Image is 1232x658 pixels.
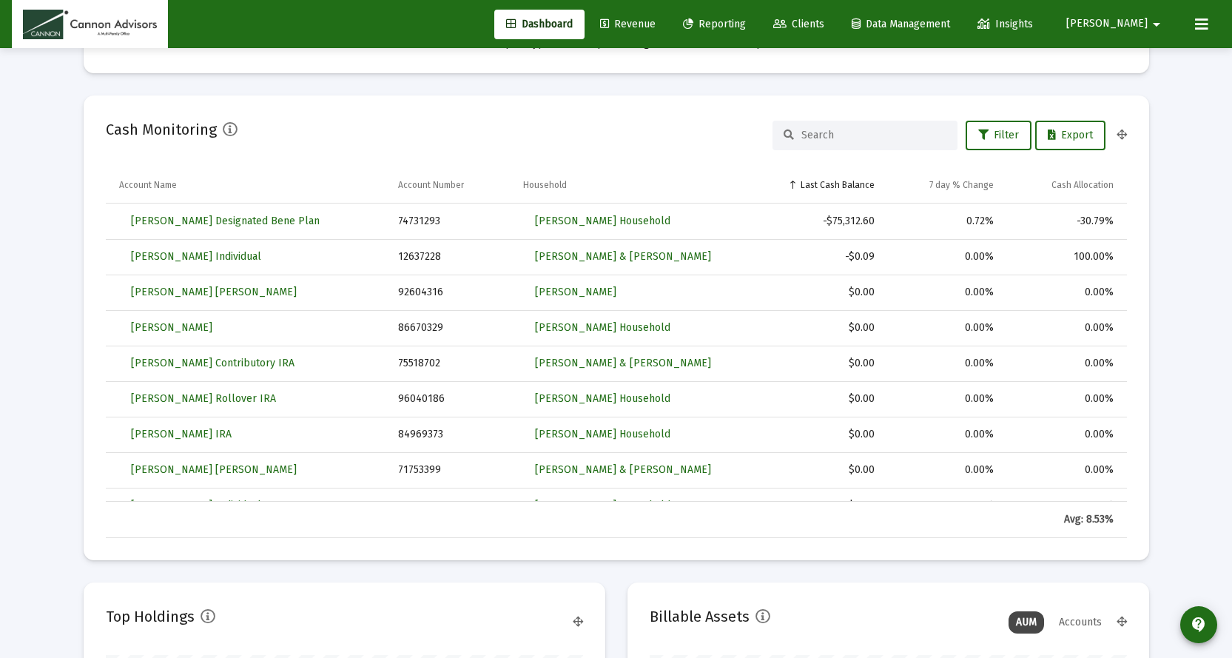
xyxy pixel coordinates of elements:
td: 0.00% [1004,452,1126,488]
td: Column Cash Allocation [1004,168,1126,204]
td: 0.00% [1004,417,1126,452]
h2: Top Holdings [106,605,195,628]
a: [PERSON_NAME] Designated Bene Plan [119,207,331,236]
a: [PERSON_NAME] IRA [119,420,243,449]
div: 0.00% [895,392,994,406]
a: [PERSON_NAME] [PERSON_NAME] [119,455,309,485]
span: [PERSON_NAME] & [PERSON_NAME] [535,250,711,263]
div: Accounts [1051,611,1109,634]
td: 0.00% [1004,310,1126,346]
a: [PERSON_NAME] [523,278,628,307]
a: [PERSON_NAME] Rollover IRA [119,384,288,414]
td: 0.00% [1004,275,1126,310]
span: [PERSON_NAME] [PERSON_NAME] [131,286,297,298]
a: [PERSON_NAME] Individual [119,242,273,272]
td: Column 7 day % Change [885,168,1004,204]
a: [PERSON_NAME] Household [523,491,682,520]
td: $0.00 [753,452,885,488]
span: [PERSON_NAME] Household [535,392,670,405]
td: 34306605 [388,488,513,523]
div: Account Name [119,179,177,191]
a: Data Management [840,10,962,39]
span: Data Management [852,18,950,30]
div: 0.00% [895,356,994,371]
a: [PERSON_NAME] & [PERSON_NAME] [523,242,723,272]
td: Column Last Cash Balance [753,168,885,204]
span: [PERSON_NAME] & [PERSON_NAME] [535,357,711,369]
a: [PERSON_NAME] & [PERSON_NAME] [523,349,723,378]
a: [PERSON_NAME] Contributory IRA [119,349,306,378]
span: [PERSON_NAME] Household [535,215,670,227]
td: 75518702 [388,346,513,381]
td: Column Household [513,168,753,204]
td: $0.00 [753,275,885,310]
span: [PERSON_NAME] & [PERSON_NAME] [535,463,711,476]
td: 92604316 [388,275,513,310]
div: AUM [1009,611,1044,634]
h2: Cash Monitoring [106,118,217,141]
span: Reporting [683,18,746,30]
div: 0.00% [895,249,994,264]
div: 0.00% [895,427,994,442]
a: Clients [761,10,836,39]
td: 0.00% [1004,346,1126,381]
td: $0.00 [753,488,885,523]
div: 0.00% [895,320,994,335]
td: $0.00 [753,310,885,346]
a: [PERSON_NAME] Individual [119,491,273,520]
mat-icon: arrow_drop_down [1148,10,1165,39]
span: [PERSON_NAME] [PERSON_NAME] [131,463,297,476]
span: [PERSON_NAME] Individual [131,250,261,263]
input: Search [801,129,946,141]
span: Revenue [600,18,656,30]
a: [PERSON_NAME] Household [523,384,682,414]
div: 0.00% [895,498,994,513]
div: 0.00% [895,463,994,477]
td: -$75,312.60 [753,204,885,239]
span: [PERSON_NAME] [535,286,616,298]
td: 0.00% [1004,381,1126,417]
div: Household [523,179,567,191]
span: Insights [977,18,1033,30]
span: Dashboard [506,18,573,30]
a: [PERSON_NAME] & [PERSON_NAME] [523,455,723,485]
td: 100.00% [1004,239,1126,275]
span: [PERSON_NAME] [1066,18,1148,30]
td: $0.00 [753,417,885,452]
td: 74731293 [388,204,513,239]
a: [PERSON_NAME] Household [523,313,682,343]
a: Insights [966,10,1045,39]
span: Export [1048,129,1093,141]
span: Clients [773,18,824,30]
span: [PERSON_NAME] Household [535,499,670,511]
td: 84969373 [388,417,513,452]
td: -$0.09 [753,239,885,275]
button: Filter [966,121,1031,150]
a: [PERSON_NAME] [PERSON_NAME] [119,278,309,307]
td: Column Account Name [106,168,388,204]
a: [PERSON_NAME] Household [523,207,682,236]
mat-icon: contact_support [1190,616,1208,634]
span: [PERSON_NAME] Designated Bene Plan [131,215,320,227]
span: [PERSON_NAME] Contributory IRA [131,357,294,369]
span: [PERSON_NAME] [131,321,212,334]
td: $0.00 [753,381,885,417]
div: Account Number [398,179,464,191]
td: Column Account Number [388,168,513,204]
td: $0.00 [753,346,885,381]
span: [PERSON_NAME] IRA [131,428,232,440]
td: 0.00% [1004,488,1126,523]
div: Avg: 8.53% [1014,512,1113,527]
td: 12637228 [388,239,513,275]
div: 0.00% [895,285,994,300]
td: -30.79% [1004,204,1126,239]
td: 86670329 [388,310,513,346]
img: Dashboard [23,10,157,39]
a: Revenue [588,10,667,39]
div: Data grid [106,168,1127,538]
div: 7 day % Change [929,179,994,191]
span: [PERSON_NAME] Individual [131,499,261,511]
a: Reporting [671,10,758,39]
span: [PERSON_NAME] Household [535,428,670,440]
h2: Billable Assets [650,605,750,628]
